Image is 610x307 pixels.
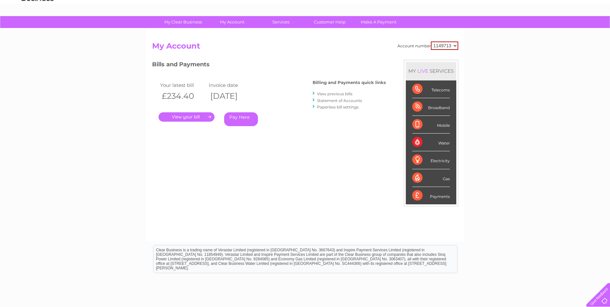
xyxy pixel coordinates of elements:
[303,16,356,28] a: Customer Help
[412,187,450,204] div: Payments
[554,27,563,32] a: Blog
[317,91,352,96] a: View previous bills
[224,112,258,126] a: Pay Here
[412,169,450,187] div: Gas
[159,112,214,122] a: .
[397,42,458,50] div: Account number
[531,27,550,32] a: Telecoms
[412,116,450,134] div: Mobile
[153,4,457,31] div: Clear Business is a trading name of Verastar Limited (registered in [GEOGRAPHIC_DATA] No. 3667643...
[406,62,456,80] div: MY SERVICES
[497,27,509,32] a: Water
[567,27,583,32] a: Contact
[317,105,359,109] a: Paperless bill settings
[412,98,450,116] div: Broadband
[159,81,207,89] td: Your latest bill
[352,16,405,28] a: Make A Payment
[152,60,386,71] h3: Bills and Payments
[21,17,54,36] img: logo.png
[254,16,307,28] a: Services
[412,134,450,151] div: Water
[589,27,604,32] a: Log out
[159,89,207,103] th: £234.40
[489,3,533,11] a: 0333 014 3131
[412,80,450,98] div: Telecoms
[317,98,362,103] a: Statement of Accounts
[157,16,210,28] a: My Clear Business
[412,151,450,169] div: Electricity
[207,89,256,103] th: [DATE]
[416,68,430,74] div: LIVE
[152,42,458,54] h2: My Account
[313,80,386,85] h4: Billing and Payments quick links
[205,16,259,28] a: My Account
[513,27,527,32] a: Energy
[207,81,256,89] td: Invoice date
